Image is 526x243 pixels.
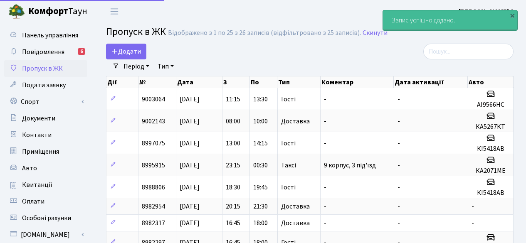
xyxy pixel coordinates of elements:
[398,161,400,170] span: -
[508,11,516,20] div: ×
[142,218,165,228] span: 8982317
[226,218,240,228] span: 16:45
[226,202,240,211] span: 20:15
[111,47,141,56] span: Додати
[4,110,87,127] a: Документи
[142,95,165,104] span: 9003064
[472,218,474,228] span: -
[4,160,87,177] a: Авто
[78,48,85,55] div: 6
[222,76,250,88] th: З
[398,183,400,192] span: -
[324,161,376,170] span: 9 корпус, 3 під'їзд
[4,127,87,143] a: Контакти
[324,202,326,211] span: -
[28,5,87,19] span: Таун
[180,202,200,211] span: [DATE]
[22,114,55,123] span: Документи
[253,161,268,170] span: 00:30
[4,210,87,226] a: Особові рахунки
[226,161,240,170] span: 23:15
[423,44,514,59] input: Пошук...
[394,76,468,88] th: Дата активації
[142,202,165,211] span: 8982954
[22,64,63,73] span: Пропуск в ЖК
[277,76,320,88] th: Тип
[104,5,125,18] button: Переключити навігацію
[22,47,64,56] span: Повідомлення
[253,183,268,192] span: 19:45
[324,117,326,126] span: -
[106,25,166,39] span: Пропуск в ЖК
[28,5,68,18] b: Комфорт
[120,59,153,74] a: Період
[226,183,240,192] span: 18:30
[398,95,400,104] span: -
[22,81,66,90] span: Подати заявку
[321,76,394,88] th: Коментар
[142,117,165,126] span: 9002143
[154,59,177,74] a: Тип
[22,214,71,223] span: Особові рахунки
[459,7,516,16] b: [PERSON_NAME] А.
[253,139,268,148] span: 14:15
[324,218,326,228] span: -
[226,95,240,104] span: 11:15
[253,218,268,228] span: 18:00
[142,139,165,148] span: 8997075
[142,183,165,192] span: 8988806
[22,164,37,173] span: Авто
[176,76,222,88] th: Дата
[22,31,78,40] span: Панель управління
[472,167,510,175] h5: КА2071МЕ
[253,95,268,104] span: 13:30
[472,189,510,197] h5: КІ5418АВ
[383,10,517,30] div: Запис успішно додано.
[281,162,296,169] span: Таксі
[398,117,400,126] span: -
[472,101,510,109] h5: АІ9566НС
[4,77,87,93] a: Подати заявку
[472,202,474,211] span: -
[281,220,310,226] span: Доставка
[22,180,52,189] span: Квитанції
[142,161,165,170] span: 8995915
[398,202,400,211] span: -
[398,218,400,228] span: -
[250,76,277,88] th: По
[281,203,310,210] span: Доставка
[4,193,87,210] a: Оплати
[324,95,326,104] span: -
[253,202,268,211] span: 21:30
[4,93,87,110] a: Спорт
[106,76,138,88] th: Дії
[180,117,200,126] span: [DATE]
[4,226,87,243] a: [DOMAIN_NAME]
[4,177,87,193] a: Квитанції
[180,95,200,104] span: [DATE]
[281,96,296,103] span: Гості
[180,139,200,148] span: [DATE]
[468,76,513,88] th: Авто
[253,117,268,126] span: 10:00
[4,27,87,44] a: Панель управління
[4,143,87,160] a: Приміщення
[180,218,200,228] span: [DATE]
[180,183,200,192] span: [DATE]
[472,123,510,131] h5: КА5267КТ
[281,184,296,191] span: Гості
[363,29,388,37] a: Скинути
[324,183,326,192] span: -
[281,140,296,147] span: Гості
[22,197,44,206] span: Оплати
[398,139,400,148] span: -
[4,44,87,60] a: Повідомлення6
[4,60,87,77] a: Пропуск в ЖК
[22,130,52,140] span: Контакти
[226,139,240,148] span: 13:00
[324,139,326,148] span: -
[8,3,25,20] img: logo.png
[168,29,361,37] div: Відображено з 1 по 25 з 26 записів (відфільтровано з 25 записів).
[459,7,516,17] a: [PERSON_NAME] А.
[106,44,146,59] a: Додати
